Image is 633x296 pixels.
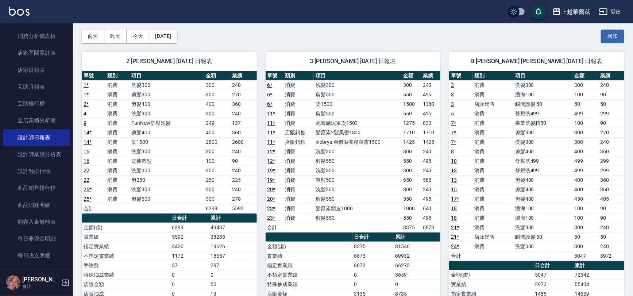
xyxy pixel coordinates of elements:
[204,109,230,118] td: 300
[314,71,401,81] th: 項目
[421,128,440,137] td: 1710
[283,147,314,156] td: 消費
[130,137,204,147] td: 染1500
[204,156,230,166] td: 100
[105,166,129,175] td: 消費
[449,270,533,280] td: 金額(虛)
[473,156,514,166] td: 消費
[449,71,624,261] table: a dense table
[596,5,624,19] button: 登出
[513,80,572,90] td: 洗髮300
[598,109,624,118] td: 299
[449,71,472,81] th: 單號
[230,118,256,128] td: 137
[82,232,170,242] td: 實業績
[130,166,204,175] td: 洗髮300
[82,242,170,251] td: 指定實業績
[230,109,256,118] td: 240
[204,99,230,109] td: 400
[598,137,624,147] td: 240
[84,177,89,183] a: 22
[451,92,454,97] a: 3
[513,137,572,147] td: 洗髮300
[130,156,204,166] td: 電棒造型
[170,232,209,242] td: 5592
[572,118,598,128] td: 100
[266,261,352,270] td: 指定實業績
[421,223,440,232] td: 6873
[314,185,401,194] td: 洗髮300
[204,147,230,156] td: 300
[283,90,314,99] td: 消費
[105,90,129,99] td: 消費
[393,261,440,270] td: 66273
[572,204,598,213] td: 100
[421,156,440,166] td: 495
[421,185,440,194] td: 240
[130,99,204,109] td: 剪髮400
[204,185,230,194] td: 300
[90,58,248,65] span: 2 [PERSON_NAME] [DATE] 日報表
[105,99,129,109] td: 消費
[209,214,257,223] th: 累計
[266,270,352,280] td: 不指定實業績
[170,242,209,251] td: 4420
[572,213,598,223] td: 100
[598,147,624,156] td: 360
[314,80,401,90] td: 洗髮300
[283,166,314,175] td: 消費
[283,213,314,223] td: 消費
[513,128,572,137] td: 剪髮300
[473,185,514,194] td: 消費
[84,158,89,164] a: 16
[473,80,514,90] td: 消費
[82,251,170,261] td: 不指定實業績
[105,71,129,81] th: 類別
[283,99,314,109] td: 消費
[3,180,70,196] a: 商品銷售排行榜
[82,71,257,214] table: a dense table
[421,194,440,204] td: 495
[573,261,624,270] th: 累計
[9,7,30,16] img: Logo
[22,283,59,290] p: 會計
[266,71,283,81] th: 單號
[283,80,314,90] td: 消費
[204,194,230,204] td: 300
[473,223,514,232] td: 消費
[283,194,314,204] td: 消費
[401,71,421,81] th: 金額
[598,194,624,204] td: 405
[314,156,401,166] td: 剪髮550
[451,177,457,183] a: 13
[104,30,127,43] button: 昨天
[401,109,421,118] td: 550
[572,232,598,242] td: 50
[572,175,598,185] td: 400
[572,166,598,175] td: 499
[204,90,230,99] td: 300
[598,128,624,137] td: 270
[230,166,256,175] td: 240
[314,175,401,185] td: 單剪500
[84,149,89,154] a: 16
[105,118,129,128] td: 消費
[283,156,314,166] td: 消費
[209,223,257,232] td: 49437
[3,62,70,78] a: 店家日報表
[105,175,129,185] td: 消費
[230,185,256,194] td: 240
[230,90,256,99] td: 270
[283,128,314,137] td: 店販銷售
[401,156,421,166] td: 550
[283,175,314,185] td: 消費
[130,128,204,137] td: 剪髮400
[473,99,514,109] td: 店販銷售
[230,80,256,90] td: 240
[393,242,440,251] td: 81546
[421,71,440,81] th: 業績
[3,163,70,180] a: 設計師排行榜
[573,270,624,280] td: 72342
[314,118,401,128] td: 死海礦泥單次1500
[513,147,572,156] td: 剪髮400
